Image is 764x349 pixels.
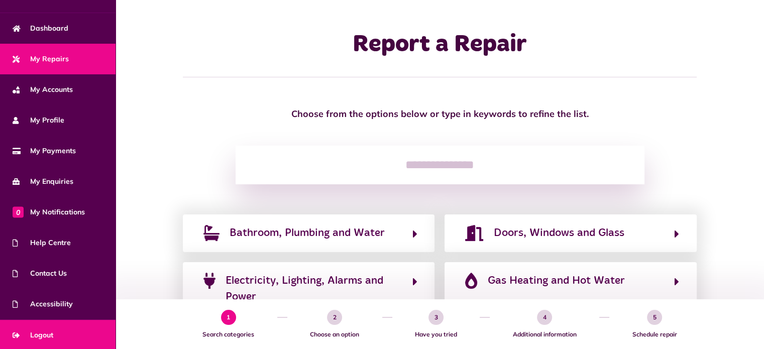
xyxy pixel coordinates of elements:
span: Have you tried [397,330,475,339]
button: Doors, Windows and Glass [462,224,679,242]
span: Gas Heating and Hot Water [487,273,624,289]
span: Search categories [185,330,272,339]
span: Schedule repair [614,330,695,339]
span: 2 [327,310,342,325]
span: 3 [428,310,444,325]
span: Dashboard [13,23,68,34]
span: 1 [221,310,236,325]
span: Accessibility [13,299,73,309]
strong: Choose from the options below or type in keywords to refine the list. [291,108,589,120]
button: Bathroom, Plumbing and Water [200,224,417,242]
img: plug-solid-purple.png [203,273,215,289]
span: Contact Us [13,268,67,279]
span: Help Centre [13,238,71,248]
span: 5 [647,310,662,325]
span: Electricity, Lighting, Alarms and Power [226,273,402,305]
button: Gas Heating and Hot Water [462,272,679,306]
img: bath.png [203,225,220,241]
span: Doors, Windows and Glass [493,225,624,241]
span: My Profile [13,115,64,126]
button: Electricity, Lighting, Alarms and Power [200,272,417,306]
h1: Report a Repair [288,30,592,59]
span: 4 [537,310,552,325]
span: My Repairs [13,54,69,64]
span: My Enquiries [13,176,73,187]
span: My Accounts [13,84,73,95]
span: 0 [13,206,24,217]
span: My Payments [13,146,76,156]
img: fire-flame-simple-solid-purple.png [465,273,477,289]
span: My Notifications [13,207,85,217]
span: Additional information [495,330,594,339]
span: Choose an option [292,330,377,339]
span: Bathroom, Plumbing and Water [230,225,385,241]
img: door-open-solid-purple.png [465,225,483,241]
span: Logout [13,330,53,340]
